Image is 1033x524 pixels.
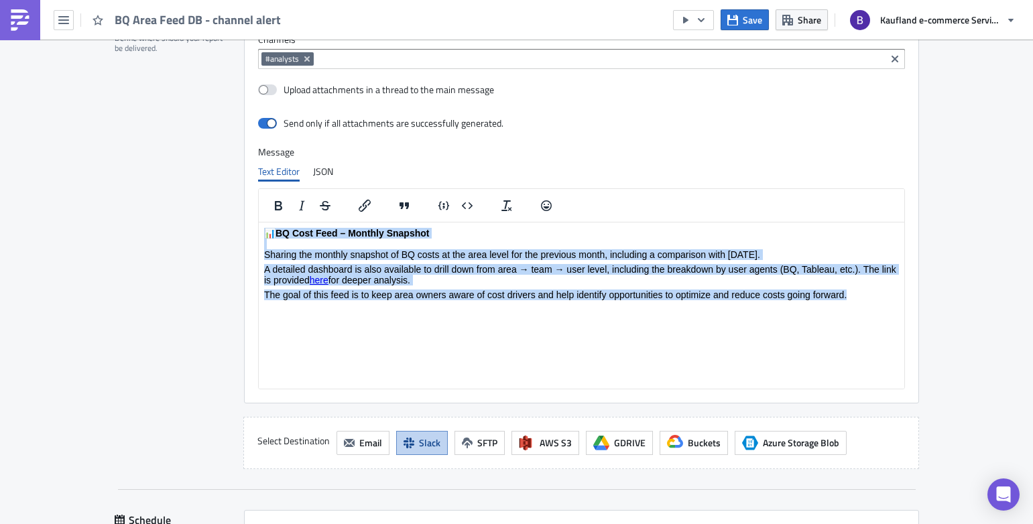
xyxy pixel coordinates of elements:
[743,13,762,27] span: Save
[267,196,290,215] button: Bold
[495,196,518,215] button: Clear formatting
[396,431,448,455] button: Slack
[763,436,839,450] span: Azure Storage Blob
[540,436,572,450] span: AWS S3
[742,435,758,451] span: Azure Storage Blob
[353,196,376,215] button: Insert/edit link
[721,9,769,30] button: Save
[258,161,300,182] div: Text Editor
[290,196,313,215] button: Italic
[454,431,505,455] button: SFTP
[9,9,31,31] img: PushMetrics
[359,436,382,450] span: Email
[456,196,479,215] button: Insert code block
[265,54,299,64] span: #analysts
[842,5,1023,35] button: Kaufland e-commerce Services GmbH & Co. KG
[284,117,503,129] div: Send only if all attachments are successfully generated.
[688,436,721,450] span: Buckets
[337,431,389,455] button: Email
[586,431,653,455] button: GDRIVE
[511,431,579,455] button: AWS S3
[987,478,1020,511] div: Open Intercom Messenger
[393,196,416,215] button: Blockquote
[115,33,228,54] div: Define where should your report be delivered.
[776,9,828,30] button: Share
[798,13,821,27] span: Share
[115,12,282,27] span: BQ Area Feed DB - channel alert
[880,13,1001,27] span: Kaufland e-commerce Services GmbH & Co. KG
[259,222,904,389] iframe: Rich Text Area
[535,196,558,215] button: Emojis
[735,431,847,455] button: Azure Storage BlobAzure Storage Blob
[419,436,440,450] span: Slack
[614,436,646,450] span: GDRIVE
[302,52,314,66] button: Remove Tag
[258,34,905,46] label: Channels
[258,84,494,96] label: Upload attachments in a thread to the main message
[313,161,333,182] div: JSON
[314,196,337,215] button: Strikethrough
[258,146,905,158] label: Message
[477,436,497,450] span: SFTP
[849,9,871,31] img: Avatar
[887,51,903,67] button: Clear selected items
[660,431,728,455] button: Buckets
[257,431,330,451] label: Select Destination
[432,196,455,215] button: Insert code line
